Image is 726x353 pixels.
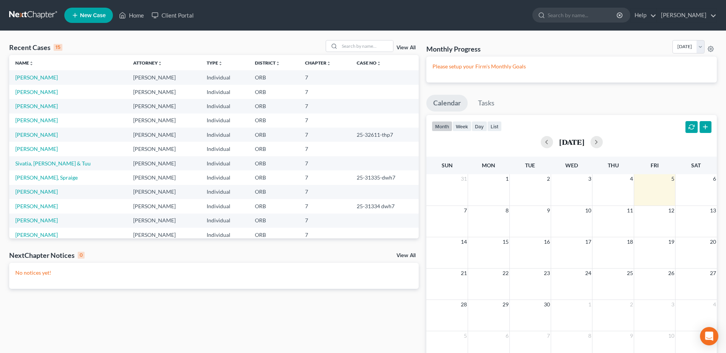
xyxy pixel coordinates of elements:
td: 7 [299,228,350,242]
span: 2 [546,174,551,183]
a: Chapterunfold_more [305,60,331,66]
span: 14 [460,237,468,246]
a: Home [115,8,148,22]
div: 0 [78,252,85,259]
td: ORB [249,113,299,128]
span: 5 [463,331,468,340]
td: [PERSON_NAME] [127,99,201,113]
td: 7 [299,85,350,99]
a: Help [631,8,656,22]
td: [PERSON_NAME] [127,156,201,170]
td: [PERSON_NAME] [127,228,201,242]
a: [PERSON_NAME] [15,203,58,209]
a: View All [396,253,416,258]
td: 7 [299,113,350,128]
td: 25-31334 dwh7 [351,199,419,213]
a: Case Nounfold_more [357,60,381,66]
span: Fri [651,162,659,168]
span: 31 [460,174,468,183]
a: [PERSON_NAME] [657,8,716,22]
td: Individual [201,170,249,185]
div: Open Intercom Messenger [700,327,718,345]
td: Individual [201,70,249,84]
td: 7 [299,156,350,170]
span: 29 [502,300,509,309]
span: 23 [543,269,551,278]
td: Individual [201,156,249,170]
span: 27 [709,269,717,278]
a: Client Portal [148,8,197,22]
h3: Monthly Progress [426,44,481,53]
a: [PERSON_NAME] [15,131,58,138]
a: Sivatia, [PERSON_NAME] & Tuu [15,160,91,167]
span: 18 [626,237,634,246]
span: 24 [584,269,592,278]
span: 13 [709,206,717,215]
span: 10 [584,206,592,215]
td: [PERSON_NAME] [127,113,201,128]
td: Individual [201,128,249,142]
a: [PERSON_NAME], Spraige [15,174,78,181]
td: 25-31335-dwh7 [351,170,419,185]
span: 21 [460,269,468,278]
span: 22 [502,269,509,278]
td: [PERSON_NAME] [127,142,201,156]
td: 7 [299,185,350,199]
td: ORB [249,156,299,170]
a: [PERSON_NAME] [15,217,58,223]
td: [PERSON_NAME] [127,170,201,185]
span: New Case [80,13,106,18]
td: Individual [201,214,249,228]
td: Individual [201,113,249,128]
td: [PERSON_NAME] [127,214,201,228]
td: Individual [201,142,249,156]
a: [PERSON_NAME] [15,74,58,81]
td: ORB [249,185,299,199]
td: 7 [299,70,350,84]
a: [PERSON_NAME] [15,188,58,195]
button: week [452,121,471,131]
td: [PERSON_NAME] [127,185,201,199]
input: Search by name... [339,40,393,52]
span: 19 [667,237,675,246]
td: 7 [299,128,350,142]
i: unfold_more [326,61,331,66]
p: Please setup your Firm's Monthly Goals [432,63,711,70]
span: Sat [691,162,701,168]
span: 1 [505,174,509,183]
td: [PERSON_NAME] [127,70,201,84]
span: 17 [584,237,592,246]
td: Individual [201,199,249,213]
td: ORB [249,214,299,228]
i: unfold_more [158,61,162,66]
a: Calendar [426,95,468,112]
span: 16 [543,237,551,246]
i: unfold_more [377,61,381,66]
span: 25 [626,269,634,278]
span: Tue [525,162,535,168]
td: [PERSON_NAME] [127,199,201,213]
button: day [471,121,487,131]
td: ORB [249,228,299,242]
td: ORB [249,128,299,142]
span: Sun [442,162,453,168]
a: [PERSON_NAME] [15,232,58,238]
span: 10 [667,331,675,340]
span: 26 [667,269,675,278]
span: 3 [671,300,675,309]
td: Individual [201,228,249,242]
span: 12 [667,206,675,215]
td: 7 [299,170,350,185]
span: 28 [460,300,468,309]
i: unfold_more [218,61,223,66]
a: Attorneyunfold_more [133,60,162,66]
td: ORB [249,85,299,99]
a: [PERSON_NAME] [15,117,58,123]
a: Typeunfold_more [207,60,223,66]
a: Tasks [471,95,501,112]
td: ORB [249,199,299,213]
input: Search by name... [548,8,618,22]
td: 7 [299,199,350,213]
span: 1 [587,300,592,309]
span: 8 [505,206,509,215]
